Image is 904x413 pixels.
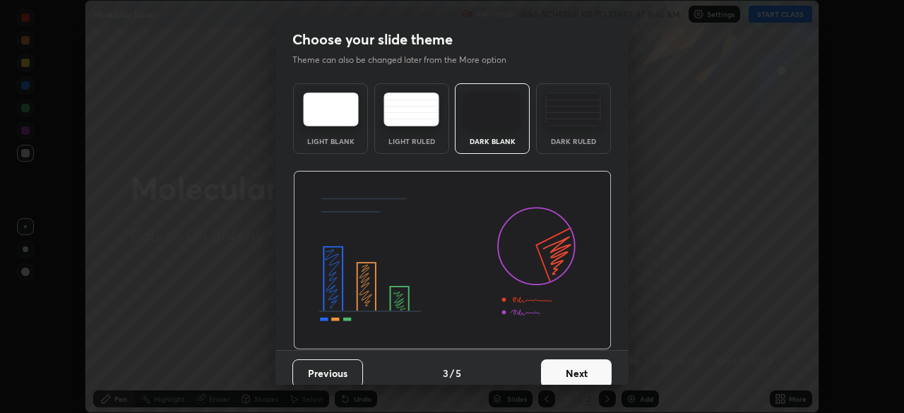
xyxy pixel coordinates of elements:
h2: Choose your slide theme [292,30,453,49]
img: lightRuledTheme.5fabf969.svg [383,92,439,126]
h4: 3 [443,366,448,381]
h4: 5 [456,366,461,381]
img: darkTheme.f0cc69e5.svg [465,92,521,126]
button: Next [541,359,612,388]
img: lightTheme.e5ed3b09.svg [303,92,359,126]
img: darkRuledTheme.de295e13.svg [545,92,601,126]
div: Light Blank [302,138,359,145]
div: Dark Blank [464,138,521,145]
img: darkThemeBanner.d06ce4a2.svg [293,171,612,350]
button: Previous [292,359,363,388]
div: Dark Ruled [545,138,602,145]
h4: / [450,366,454,381]
div: Light Ruled [383,138,440,145]
p: Theme can also be changed later from the More option [292,54,521,66]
